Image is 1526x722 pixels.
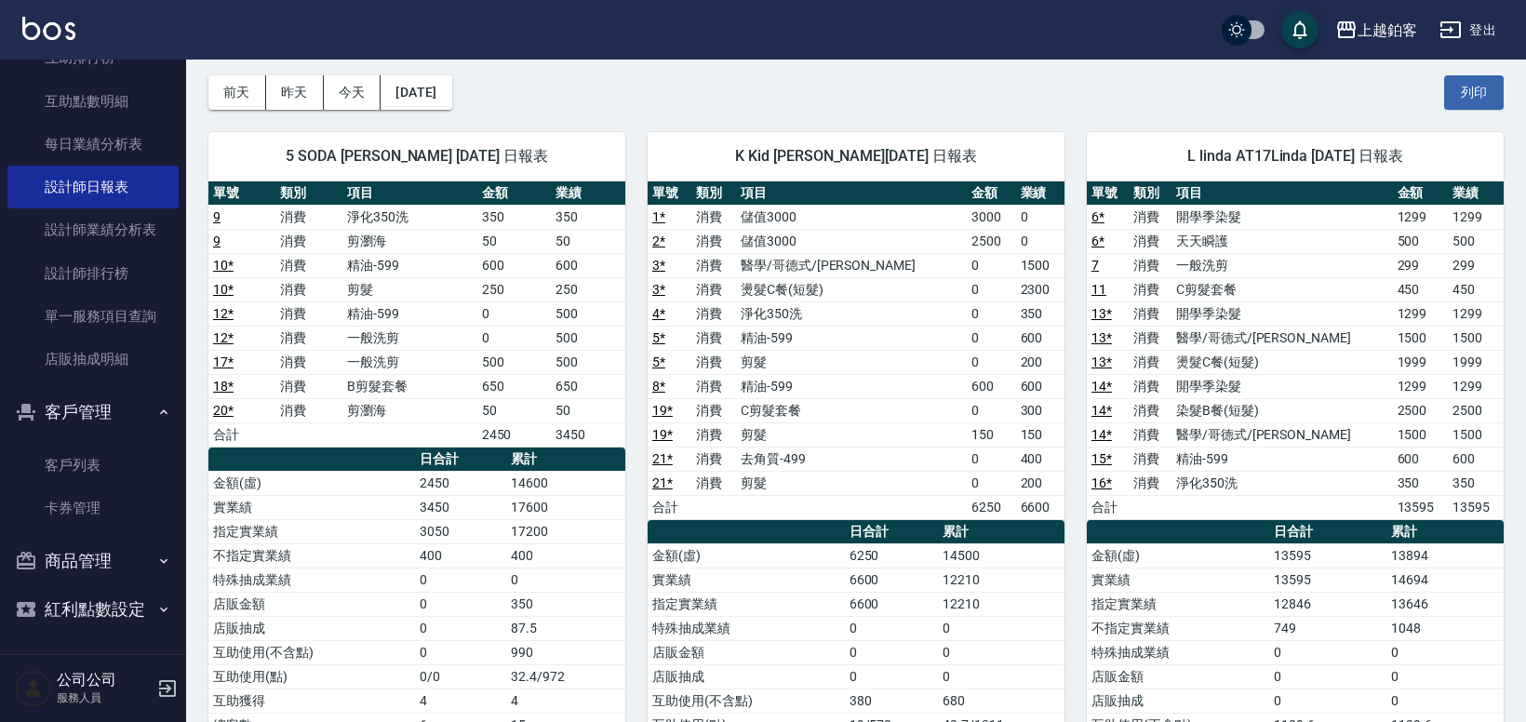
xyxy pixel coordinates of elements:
td: 1048 [1386,616,1504,640]
td: 互助獲得 [208,689,415,713]
td: 3050 [415,519,506,543]
td: 600 [967,374,1015,398]
td: 0 [845,640,938,664]
a: 9 [213,234,221,248]
td: 消費 [691,447,736,471]
td: 互助使用(不含點) [648,689,845,713]
td: 特殊抽成業績 [208,568,415,592]
a: 客戶列表 [7,444,179,487]
td: 1999 [1448,350,1504,374]
td: 680 [938,689,1064,713]
td: 消費 [691,205,736,229]
td: 金額(虛) [208,471,415,495]
a: 卡券管理 [7,487,179,529]
table: a dense table [648,181,1064,520]
td: 0 [845,664,938,689]
td: 6250 [845,543,938,568]
td: 500 [477,350,552,374]
td: 店販抽成 [1087,689,1269,713]
td: 精油-599 [736,326,967,350]
td: 12210 [938,568,1064,592]
td: 剪髮 [736,471,967,495]
td: 600 [1016,326,1064,350]
span: 5 SODA [PERSON_NAME] [DATE] 日報表 [231,147,603,166]
td: 0 [967,277,1015,301]
td: 0 [477,301,552,326]
td: 13646 [1386,592,1504,616]
td: 消費 [691,253,736,277]
a: 店販抽成明細 [7,338,179,381]
td: 消費 [275,277,342,301]
th: 日合計 [415,448,506,472]
td: 1999 [1393,350,1449,374]
td: 儲值3000 [736,229,967,253]
button: 上越鉑客 [1328,11,1425,49]
td: 實業績 [1087,568,1269,592]
td: 749 [1269,616,1386,640]
td: 天天瞬護 [1171,229,1393,253]
td: 6600 [845,568,938,592]
td: 250 [551,277,625,301]
td: 精油-599 [736,374,967,398]
th: 業績 [1448,181,1504,206]
td: 0 [967,398,1015,422]
td: 0 [967,301,1015,326]
td: 實業績 [208,495,415,519]
td: 消費 [275,229,342,253]
td: 消費 [1129,350,1171,374]
td: 13595 [1393,495,1449,519]
td: 消費 [691,422,736,447]
td: C剪髮套餐 [736,398,967,422]
div: 上越鉑客 [1358,19,1417,42]
th: 單號 [1087,181,1129,206]
th: 金額 [967,181,1015,206]
th: 項目 [1171,181,1393,206]
td: 500 [551,301,625,326]
td: 消費 [1129,205,1171,229]
td: 2500 [1393,398,1449,422]
td: 消費 [691,326,736,350]
th: 業績 [551,181,625,206]
td: 消費 [275,253,342,277]
td: 開學季染髮 [1171,374,1393,398]
td: 350 [506,592,625,616]
td: 150 [967,422,1015,447]
a: 7 [1091,258,1099,273]
td: 0 [1386,689,1504,713]
th: 累計 [1386,520,1504,544]
td: 350 [1016,301,1064,326]
td: 1299 [1448,301,1504,326]
td: 2450 [415,471,506,495]
td: 消費 [1129,326,1171,350]
td: 1500 [1448,326,1504,350]
td: 0 [967,253,1015,277]
td: 150 [1016,422,1064,447]
th: 單號 [208,181,275,206]
td: 1299 [1448,205,1504,229]
td: 指定實業績 [648,592,845,616]
td: 0 [938,616,1064,640]
td: 0 [1016,205,1064,229]
th: 類別 [691,181,736,206]
td: 剪瀏海 [342,229,476,253]
td: 店販抽成 [208,616,415,640]
td: 1299 [1393,301,1449,326]
td: 50 [551,229,625,253]
td: 消費 [1129,398,1171,422]
td: 2500 [1448,398,1504,422]
td: 3450 [415,495,506,519]
td: 1500 [1393,422,1449,447]
td: 一般洗剪 [342,350,476,374]
td: 剪瀏海 [342,398,476,422]
th: 日合計 [845,520,938,544]
td: 消費 [1129,471,1171,495]
td: 0 [845,616,938,640]
td: 指定實業績 [1087,592,1269,616]
button: 商品管理 [7,537,179,585]
button: save [1281,11,1319,48]
td: 燙髮C餐(短髮) [736,277,967,301]
td: 87.5 [506,616,625,640]
td: 6600 [1016,495,1064,519]
a: 設計師業績分析表 [7,208,179,251]
td: 50 [477,398,552,422]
